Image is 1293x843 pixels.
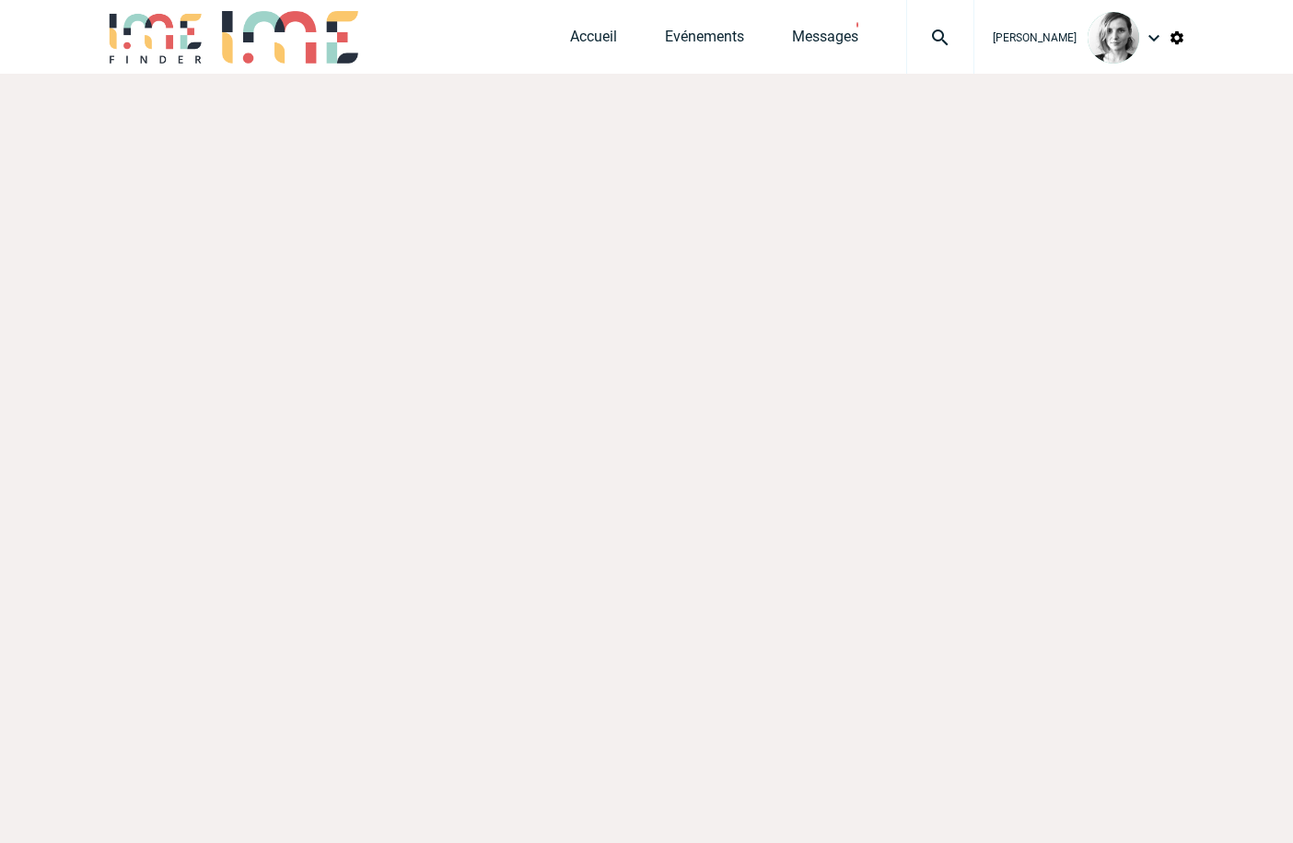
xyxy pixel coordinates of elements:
[570,28,617,53] a: Accueil
[665,28,744,53] a: Evénements
[792,28,858,53] a: Messages
[108,11,204,64] img: IME-Finder
[1088,12,1139,64] img: 103019-1.png
[993,31,1077,44] span: [PERSON_NAME]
